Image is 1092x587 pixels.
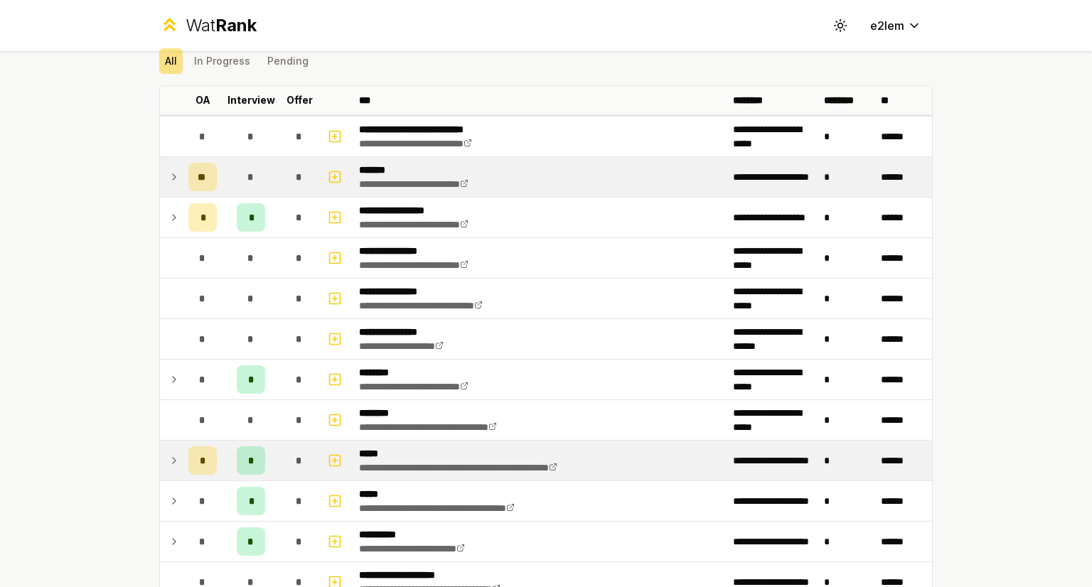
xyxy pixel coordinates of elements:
[159,48,183,74] button: All
[196,93,210,107] p: OA
[159,14,257,37] a: WatRank
[859,13,933,38] button: e2lem
[227,93,275,107] p: Interview
[870,17,904,34] span: e2lem
[287,93,313,107] p: Offer
[186,14,257,37] div: Wat
[262,48,314,74] button: Pending
[188,48,256,74] button: In Progress
[215,15,257,36] span: Rank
